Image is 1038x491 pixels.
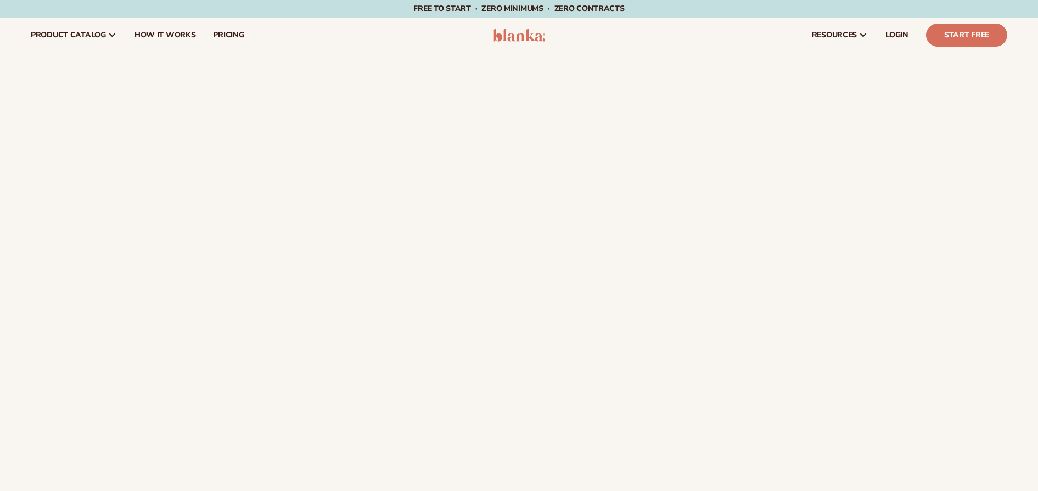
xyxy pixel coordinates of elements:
[877,18,917,53] a: LOGIN
[803,18,877,53] a: resources
[213,31,244,39] span: pricing
[126,18,205,53] a: How It Works
[31,31,106,39] span: product catalog
[493,29,545,42] img: logo
[204,18,253,53] a: pricing
[134,31,196,39] span: How It Works
[413,3,624,14] span: Free to start · ZERO minimums · ZERO contracts
[22,18,126,53] a: product catalog
[926,24,1007,47] a: Start Free
[812,31,857,39] span: resources
[885,31,908,39] span: LOGIN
